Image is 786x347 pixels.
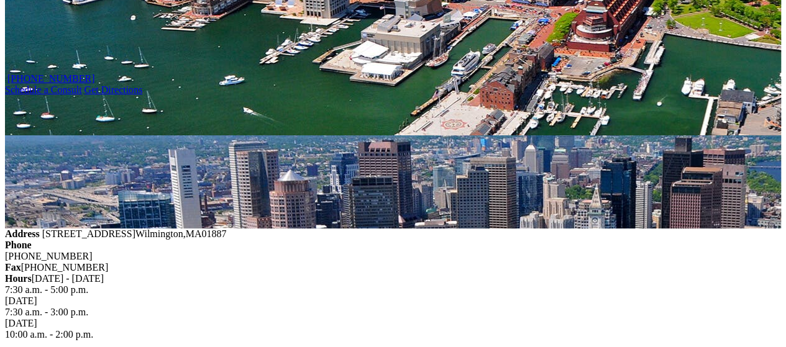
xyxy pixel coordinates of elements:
a: [PHONE_NUMBER] [7,73,94,84]
div: , [5,228,781,240]
a: Schedule a Consult [5,84,82,95]
div: [PHONE_NUMBER] [5,262,781,273]
a: Click Get Directions to get location on google map [85,84,143,95]
strong: Phone [5,240,32,250]
div: [DATE] - [DATE] 7:30 a.m. - 5:00 p.m. [DATE] 7:30 a.m. - 3:00 p.m. [DATE] 10:00 a.m. - 2:00 p.m. [5,273,781,340]
strong: Fax [5,262,21,273]
strong: Address [5,228,40,239]
strong: Hours [5,273,32,284]
span: 01887 [201,228,226,239]
span: Wilmington [135,228,183,239]
span: [STREET_ADDRESS] [42,228,135,239]
div: [PHONE_NUMBER] [5,251,781,262]
span: MA [186,228,202,239]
